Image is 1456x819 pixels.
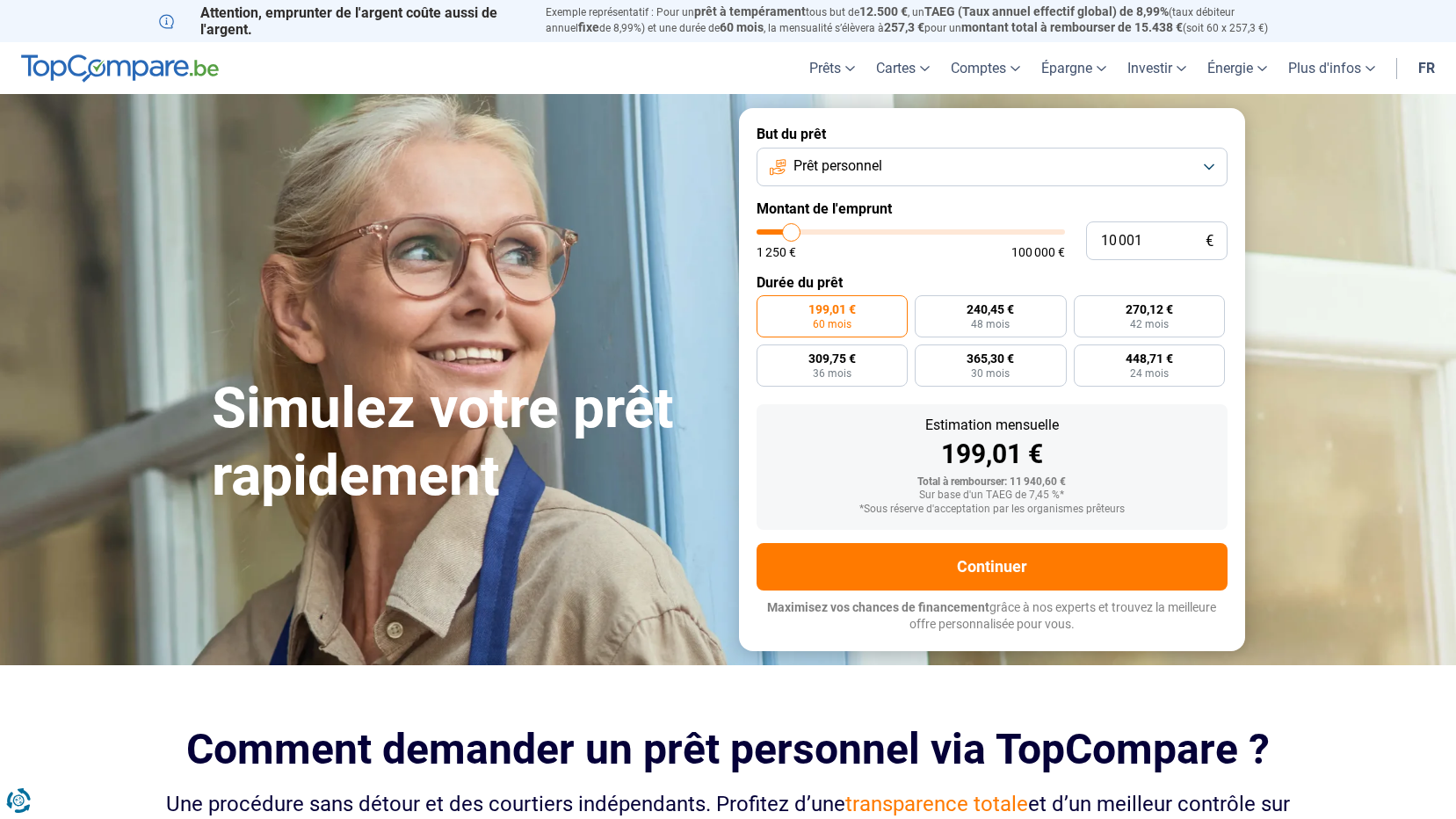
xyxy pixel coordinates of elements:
a: Épargne [1031,42,1117,94]
div: Sur base d'un TAEG de 7,45 %* [771,489,1213,502]
span: 448,71 € [1126,352,1173,365]
a: Cartes [866,42,940,94]
div: 199,01 € [771,441,1213,467]
a: Investir [1117,42,1197,94]
span: 48 mois [971,319,1010,330]
p: Attention, emprunter de l'argent coûte aussi de l'argent. [159,4,525,38]
span: montant total à rembourser de 15.438 € [961,20,1183,34]
h1: Simulez votre prêt rapidement [212,375,718,511]
span: € [1206,234,1213,249]
p: grâce à nos experts et trouvez la meilleure offre personnalisée pour vous. [757,599,1228,634]
span: 60 mois [813,319,851,330]
span: TAEG (Taux annuel effectif global) de 8,99% [924,4,1169,18]
span: 365,30 € [967,352,1014,365]
a: Prêts [799,42,866,94]
div: *Sous réserve d'acceptation par les organismes prêteurs [771,504,1213,516]
p: Exemple représentatif : Pour un tous but de , un (taux débiteur annuel de 8,99%) et une durée de ... [546,4,1298,36]
label: But du prêt [757,126,1228,142]
div: Estimation mensuelle [771,418,1213,432]
label: Durée du prêt [757,274,1228,291]
span: 309,75 € [808,352,856,365]
span: 12.500 € [859,4,908,18]
span: 240,45 € [967,303,1014,315]
a: fr [1408,42,1445,94]
span: 270,12 € [1126,303,1173,315]
div: Total à rembourser: 11 940,60 € [771,476,1213,489]
span: Prêt personnel [793,156,882,176]
span: 60 mois [720,20,764,34]
button: Prêt personnel [757,148,1228,186]
a: Comptes [940,42,1031,94]
span: 199,01 € [808,303,856,315]
span: Maximisez vos chances de financement [767,600,989,614]
span: transparence totale [845,792,1028,816]
span: 42 mois [1130,319,1169,330]
button: Continuer [757,543,1228,591]
span: 100 000 € [1011,246,1065,258]
span: 30 mois [971,368,1010,379]
a: Énergie [1197,42,1278,94]
label: Montant de l'emprunt [757,200,1228,217]
a: Plus d'infos [1278,42,1386,94]
span: 36 mois [813,368,851,379]
span: 24 mois [1130,368,1169,379]
span: 257,3 € [884,20,924,34]
img: TopCompare [21,54,219,83]
span: fixe [578,20,599,34]
span: prêt à tempérament [694,4,806,18]
h2: Comment demander un prêt personnel via TopCompare ? [159,725,1298,773]
span: 1 250 € [757,246,796,258]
